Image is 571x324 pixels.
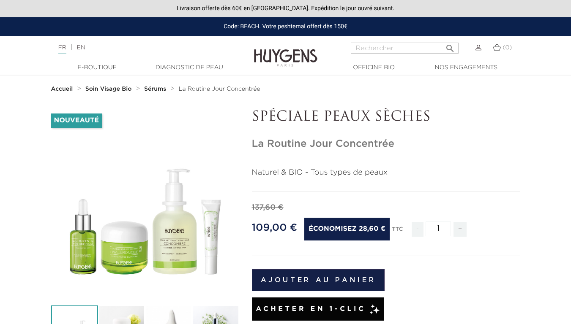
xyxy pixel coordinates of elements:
[85,86,134,92] a: Soin Visage Bio
[332,63,416,72] a: Officine Bio
[443,40,458,51] button: 
[179,86,260,92] a: La Routine Jour Concentrée
[252,204,284,211] span: 137,60 €
[54,43,232,53] div: |
[147,63,232,72] a: Diagnostic de peau
[304,218,390,240] span: Économisez 28,60 €
[426,221,451,236] input: Quantité
[51,113,102,128] li: Nouveauté
[392,220,403,243] div: TTC
[252,138,520,150] h1: La Routine Jour Concentrée
[76,45,85,51] a: EN
[454,222,467,237] span: +
[144,86,168,92] a: Sérums
[503,45,512,51] span: (0)
[51,86,75,92] a: Accueil
[424,63,508,72] a: Nos engagements
[254,35,317,68] img: Huygens
[252,269,385,291] button: Ajouter au panier
[85,86,132,92] strong: Soin Visage Bio
[179,86,260,92] span: La Routine Jour Concentrée
[252,223,298,233] span: 109,00 €
[412,222,423,237] span: -
[51,86,73,92] strong: Accueil
[55,63,139,72] a: E-Boutique
[252,109,520,125] p: SPÉCIALE PEAUX SÈCHES
[351,43,459,54] input: Rechercher
[58,45,66,54] a: FR
[445,41,455,51] i: 
[252,167,520,178] p: Naturel & BIO - Tous types de peaux
[144,86,166,92] strong: Sérums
